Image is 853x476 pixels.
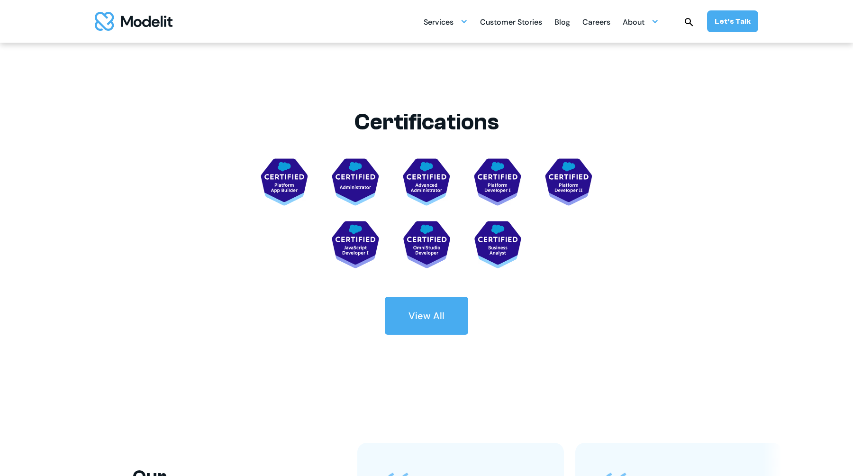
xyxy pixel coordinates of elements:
div: Careers [582,14,610,32]
h2: Certifications [133,109,720,136]
div: Let’s Talk [715,16,751,27]
a: home [95,12,172,31]
div: Customer Stories [480,14,542,32]
img: modelit logo [95,12,172,31]
a: View All [385,297,468,335]
div: Blog [554,14,570,32]
div: About [623,12,659,31]
a: Careers [582,12,610,31]
div: About [623,14,644,32]
div: View All [408,309,445,322]
a: Blog [554,12,570,31]
a: Customer Stories [480,12,542,31]
a: Let’s Talk [707,10,758,32]
div: Services [424,12,468,31]
div: Services [424,14,454,32]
